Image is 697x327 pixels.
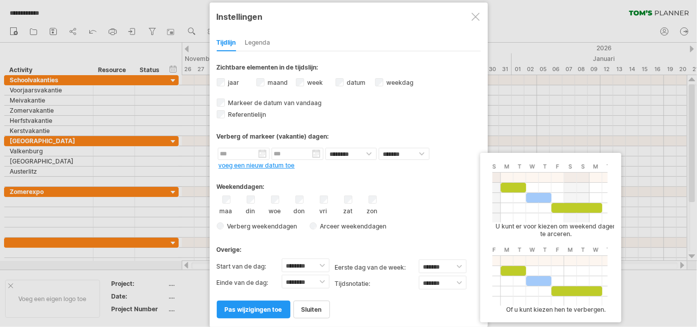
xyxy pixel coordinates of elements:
a: pas wijzigingen toe [217,301,290,318]
div: Instellingen [217,7,481,25]
label: woe [269,205,281,215]
span: Referentielijn [226,111,267,118]
label: Tijdsnotatie: [335,276,419,292]
label: zat [342,205,354,215]
label: datum [345,79,366,86]
span: pas wijzigingen toe [225,306,282,313]
label: Start van de dag: [217,258,282,275]
div: Verberg of markeer (vakantie) dagen: [217,133,481,140]
label: vri [317,205,330,215]
label: Einde van de dag: [217,275,282,291]
label: maa [220,205,233,215]
div: Overige: [217,236,481,256]
div: U kunt er voor kiezen om weekend dagen te arceren. Of u kunt kiezen hen te verbergen. [487,162,619,313]
div: Zichtbare elementen in de tijdslijn: [217,63,481,74]
a: sluiten [293,301,330,318]
label: weekdag [385,79,414,86]
div: Tijdlijn [217,35,236,51]
span: Arceer weekenddagen [317,222,387,230]
span: Markeer de datum van vandaag [226,99,322,107]
label: eerste dag van de week: [335,259,419,276]
a: voeg een nieuw datum toe [219,161,295,169]
span: sluiten [302,306,322,313]
label: maand [266,79,288,86]
label: jaar [226,79,240,86]
label: don [293,205,306,215]
div: Legenda [245,35,271,51]
label: zon [366,205,379,215]
div: Weekenddagen: [217,173,481,193]
span: Verberg weekenddagen [224,222,297,230]
label: din [244,205,257,215]
label: week [306,79,323,86]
